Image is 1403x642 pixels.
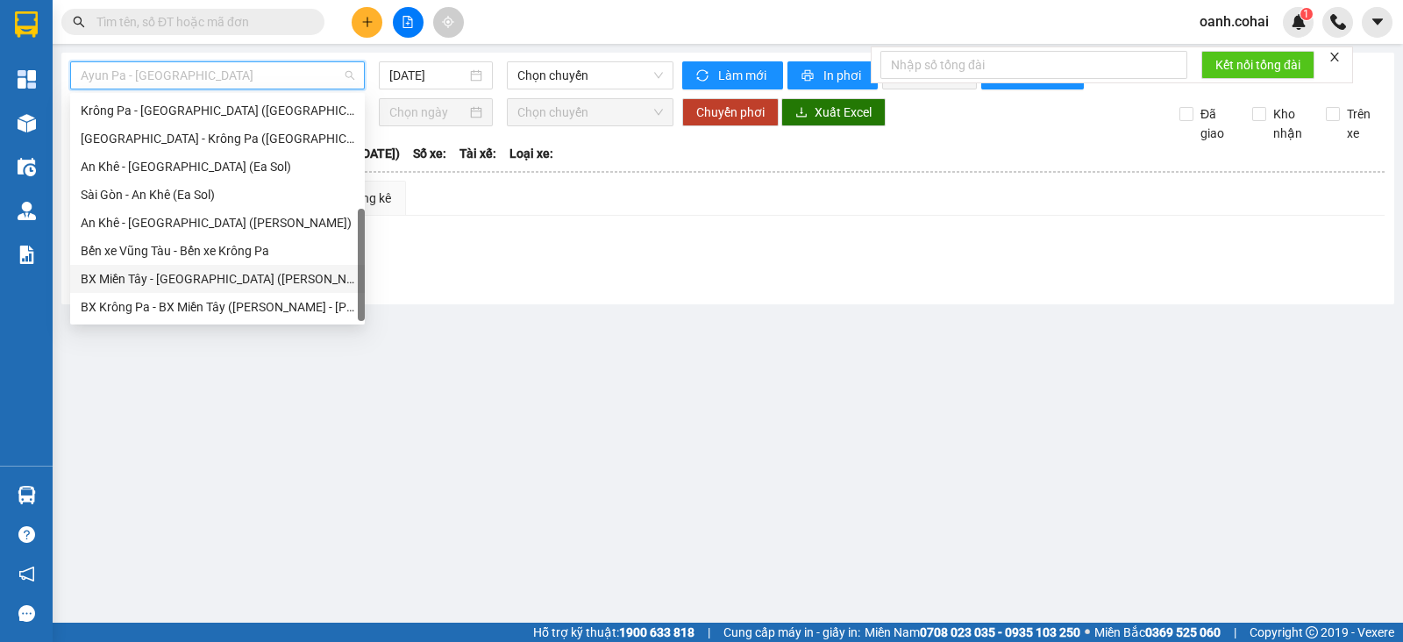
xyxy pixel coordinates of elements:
[880,51,1187,79] input: Nhập số tổng đài
[708,623,710,642] span: |
[1234,623,1236,642] span: |
[682,98,779,126] button: Chuyển phơi
[73,16,85,28] span: search
[15,11,38,38] img: logo-vxr
[787,61,878,89] button: printerIn phơi
[389,66,467,85] input: 12/09/2025
[1094,623,1221,642] span: Miền Bắc
[723,623,860,642] span: Cung cấp máy in - giấy in:
[1303,8,1309,20] span: 1
[352,7,382,38] button: plus
[865,623,1080,642] span: Miền Nam
[18,526,35,543] span: question-circle
[70,265,365,293] div: BX Miền Tây - BX Krông Pa (Chơn Thành - Chư Rcăm)
[920,625,1080,639] strong: 0708 023 035 - 0935 103 250
[70,237,365,265] div: Bến xe Vũng Tàu - Bến xe Krông Pa
[696,69,711,83] span: sync
[81,185,354,204] div: Sài Gòn - An Khê (Ea Sol)
[18,566,35,582] span: notification
[517,99,662,125] span: Chọn chuyến
[18,158,36,176] img: warehouse-icon
[81,62,354,89] span: Ayun Pa - Sài Gòn
[1300,8,1313,20] sup: 1
[402,16,414,28] span: file-add
[1340,104,1385,143] span: Trên xe
[413,144,446,163] span: Số xe:
[361,16,374,28] span: plus
[781,98,886,126] button: downloadXuất Excel
[1330,14,1346,30] img: phone-icon
[619,625,694,639] strong: 1900 633 818
[18,246,36,264] img: solution-icon
[70,153,365,181] div: An Khê - Sài Gòn (Ea Sol)
[96,12,303,32] input: Tìm tên, số ĐT hoặc mã đơn
[81,269,354,289] div: BX Miền Tây - [GEOGRAPHIC_DATA] ([PERSON_NAME] - [PERSON_NAME][GEOGRAPHIC_DATA])
[18,202,36,220] img: warehouse-icon
[81,241,354,260] div: Bến xe Vũng Tàu - Bến xe Krông Pa
[801,69,816,83] span: printer
[1193,104,1239,143] span: Đã giao
[1145,625,1221,639] strong: 0369 525 060
[341,189,391,208] div: Thống kê
[1362,7,1392,38] button: caret-down
[70,125,365,153] div: Sài Gòn - Krông Pa (Uar)
[81,101,354,120] div: Krông Pa - [GEOGRAPHIC_DATA] ([GEOGRAPHIC_DATA])
[81,297,354,317] div: BX Krông Pa - BX Miền Tây ([PERSON_NAME] - [PERSON_NAME][GEOGRAPHIC_DATA])
[1215,55,1300,75] span: Kết nối tổng đài
[1085,629,1090,636] span: ⚪️
[823,66,864,85] span: In phơi
[1370,14,1385,30] span: caret-down
[433,7,464,38] button: aim
[70,293,365,321] div: BX Krông Pa - BX Miền Tây (Chơn Thành - Chư Rcăm)
[70,96,365,125] div: Krông Pa - Sài Gòn (Uar)
[70,209,365,237] div: An Khê - Sài Gòn (Chư Sê)
[81,129,354,148] div: [GEOGRAPHIC_DATA] - Krông Pa ([GEOGRAPHIC_DATA])
[718,66,769,85] span: Làm mới
[389,103,467,122] input: Chọn ngày
[442,16,454,28] span: aim
[1201,51,1314,79] button: Kết nối tổng đài
[1186,11,1283,32] span: oanh.cohai
[1328,51,1341,63] span: close
[81,213,354,232] div: An Khê - [GEOGRAPHIC_DATA] ([PERSON_NAME])
[70,181,365,209] div: Sài Gòn - An Khê (Ea Sol)
[682,61,783,89] button: syncLàm mới
[459,144,496,163] span: Tài xế:
[533,623,694,642] span: Hỗ trợ kỹ thuật:
[1266,104,1312,143] span: Kho nhận
[1306,626,1318,638] span: copyright
[18,70,36,89] img: dashboard-icon
[18,605,35,622] span: message
[517,62,662,89] span: Chọn chuyến
[81,157,354,176] div: An Khê - [GEOGRAPHIC_DATA] (Ea Sol)
[509,144,553,163] span: Loại xe:
[18,114,36,132] img: warehouse-icon
[18,486,36,504] img: warehouse-icon
[393,7,424,38] button: file-add
[1291,14,1307,30] img: icon-new-feature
